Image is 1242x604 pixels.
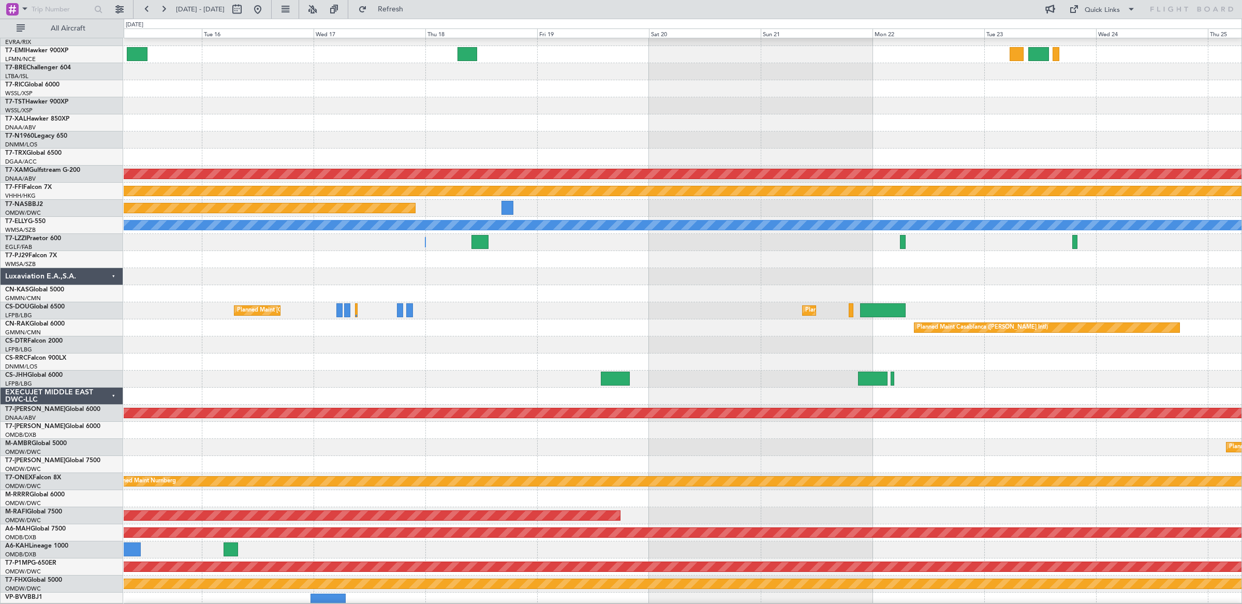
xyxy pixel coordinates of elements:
a: T7-TSTHawker 900XP [5,99,68,105]
a: OMDW/DWC [5,209,41,217]
div: Quick Links [1085,5,1120,16]
span: T7-[PERSON_NAME] [5,423,65,430]
div: Planned Maint Nurnberg [111,474,176,489]
span: CS-JHH [5,372,27,378]
span: T7-ELLY [5,218,28,225]
span: [DATE] - [DATE] [176,5,225,14]
button: Quick Links [1064,1,1141,18]
span: CS-DOU [5,304,29,310]
span: T7-[PERSON_NAME] [5,406,65,413]
input: Trip Number [32,2,91,17]
div: Tue 23 [984,28,1096,38]
div: Wed 24 [1096,28,1208,38]
span: M-RRRR [5,492,29,498]
a: T7-NASBBJ2 [5,201,43,208]
span: T7-RIC [5,82,24,88]
a: DNMM/LOS [5,363,37,371]
span: T7-P1MP [5,560,31,566]
a: LFMN/NCE [5,55,36,63]
div: Sat 20 [649,28,761,38]
a: T7-N1960Legacy 650 [5,133,67,139]
a: M-RRRRGlobal 6000 [5,492,65,498]
span: Refresh [369,6,412,13]
span: All Aircraft [27,25,109,32]
span: A6-MAH [5,526,31,532]
a: CN-KASGlobal 5000 [5,287,64,293]
a: LFPB/LBG [5,312,32,319]
a: A6-MAHGlobal 7500 [5,526,66,532]
span: T7-XAL [5,116,26,122]
div: Planned Maint [GEOGRAPHIC_DATA] ([GEOGRAPHIC_DATA]) [805,303,968,318]
a: T7-[PERSON_NAME]Global 7500 [5,458,100,464]
span: M-RAFI [5,509,27,515]
a: T7-FFIFalcon 7X [5,184,52,190]
a: LTBA/ISL [5,72,28,80]
a: T7-P1MPG-650ER [5,560,56,566]
a: CN-RAKGlobal 6000 [5,321,65,327]
a: WMSA/SZB [5,260,36,268]
div: Planned Maint Casablanca ([PERSON_NAME] Intl) [917,320,1048,335]
span: T7-EMI [5,48,25,54]
a: T7-[PERSON_NAME]Global 6000 [5,423,100,430]
a: DNAA/ABV [5,414,36,422]
a: T7-ELLYG-550 [5,218,46,225]
span: T7-PJ29 [5,253,28,259]
a: OMDW/DWC [5,465,41,473]
a: OMDW/DWC [5,448,41,456]
a: T7-PJ29Falcon 7X [5,253,57,259]
a: CS-JHHGlobal 6000 [5,372,63,378]
button: All Aircraft [11,20,112,37]
a: T7-XALHawker 850XP [5,116,69,122]
a: GMMN/CMN [5,294,41,302]
span: T7-FFI [5,184,23,190]
div: Planned Maint [GEOGRAPHIC_DATA] ([GEOGRAPHIC_DATA]) [237,303,400,318]
a: OMDW/DWC [5,568,41,576]
a: OMDW/DWC [5,517,41,524]
a: T7-FHXGlobal 5000 [5,577,62,583]
a: WMSA/SZB [5,226,36,234]
a: OMDW/DWC [5,499,41,507]
a: DNAA/ABV [5,124,36,131]
span: T7-[PERSON_NAME] [5,458,65,464]
span: T7-BRE [5,65,26,71]
a: CS-DTRFalcon 2000 [5,338,63,344]
a: OMDB/DXB [5,534,36,541]
div: Wed 17 [314,28,425,38]
a: M-RAFIGlobal 7500 [5,509,62,515]
div: Thu 18 [425,28,537,38]
a: T7-LZZIPraetor 600 [5,235,61,242]
a: VP-BVVBBJ1 [5,594,42,600]
a: T7-TRXGlobal 6500 [5,150,62,156]
div: Sun 21 [761,28,873,38]
span: M-AMBR [5,440,32,447]
a: M-AMBRGlobal 5000 [5,440,67,447]
span: T7-TST [5,99,25,105]
div: Tue 16 [202,28,314,38]
a: T7-[PERSON_NAME]Global 6000 [5,406,100,413]
div: Mon 22 [873,28,984,38]
a: DNMM/LOS [5,141,37,149]
span: CN-RAK [5,321,29,327]
a: CS-DOUGlobal 6500 [5,304,65,310]
span: A6-KAH [5,543,29,549]
a: DGAA/ACC [5,158,37,166]
a: OMDB/DXB [5,551,36,558]
div: Fri 19 [537,28,649,38]
div: Mon 15 [90,28,202,38]
a: T7-EMIHawker 900XP [5,48,68,54]
span: CS-RRC [5,355,27,361]
a: WSSL/XSP [5,107,33,114]
a: EVRA/RIX [5,38,31,46]
span: CN-KAS [5,287,29,293]
a: WSSL/XSP [5,90,33,97]
a: OMDW/DWC [5,482,41,490]
span: T7-LZZI [5,235,26,242]
div: [DATE] [126,21,143,30]
span: T7-NAS [5,201,28,208]
span: T7-TRX [5,150,26,156]
a: T7-RICGlobal 6000 [5,82,60,88]
a: DNAA/ABV [5,175,36,183]
a: T7-ONEXFalcon 8X [5,475,61,481]
a: VHHH/HKG [5,192,36,200]
a: GMMN/CMN [5,329,41,336]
